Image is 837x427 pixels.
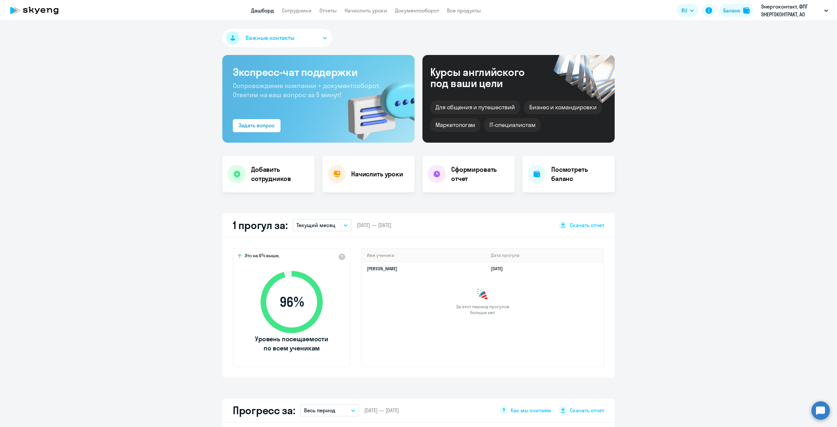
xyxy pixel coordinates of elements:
button: Балансbalance [719,4,754,17]
p: Энергоконтакт, ФПГ ЭНЕРГОКОНТРАКТ, АО [761,3,822,18]
div: Курсы английского под ваши цели [430,66,542,89]
h4: Сформировать отчет [451,165,509,183]
a: Сотрудники [282,7,312,14]
h4: Добавить сотрудников [251,165,309,183]
th: Дата прогула [486,249,604,262]
a: Отчеты [319,7,337,14]
h4: Посмотреть баланс [551,165,609,183]
p: Текущий месяц [297,221,335,229]
button: Весь период [300,404,359,417]
img: congrats [476,288,489,301]
div: IT-специалистам [484,118,540,132]
div: Бизнес и командировки [524,100,602,114]
span: [DATE] — [DATE] [357,222,391,229]
h2: Прогресс за: [233,404,295,417]
span: Скачать отчет [570,222,604,229]
span: Важные контакты [246,34,295,42]
div: Маркетологам [430,118,480,132]
a: Все продукты [447,7,481,14]
span: [DATE] — [DATE] [364,407,399,414]
a: [DATE] [491,266,508,272]
h3: Экспресс-чат поддержки [233,65,404,79]
a: Документооборот [395,7,439,14]
span: Как мы считаем [511,407,551,414]
button: Важные контакты [222,29,332,47]
span: Это на 6% выше, [245,253,280,260]
h2: 1 прогул за: [233,219,287,232]
a: [PERSON_NAME] [367,266,397,272]
span: Сопровождение компании + документооборот. Ответим на ваш вопрос за 5 минут! [233,81,381,99]
img: bg-img [338,69,415,143]
button: Текущий месяц [293,219,351,231]
img: balance [743,7,750,14]
button: RU [677,4,698,17]
span: 96 % [254,294,329,310]
a: Начислить уроки [345,7,387,14]
th: Имя ученика [362,249,486,262]
div: Для общения и путешествий [430,100,520,114]
span: Скачать отчет [570,407,604,414]
span: RU [681,7,687,14]
h4: Начислить уроки [351,169,403,179]
div: Задать вопрос [239,121,275,129]
span: За этот период прогулов больше нет [455,304,510,315]
div: Баланс [723,7,741,14]
button: Задать вопрос [233,119,281,132]
a: Дашборд [251,7,274,14]
span: Уровень посещаемости по всем ученикам [254,334,329,353]
button: Энергоконтакт, ФПГ ЭНЕРГОКОНТРАКТ, АО [758,3,831,18]
p: Весь период [304,406,335,414]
